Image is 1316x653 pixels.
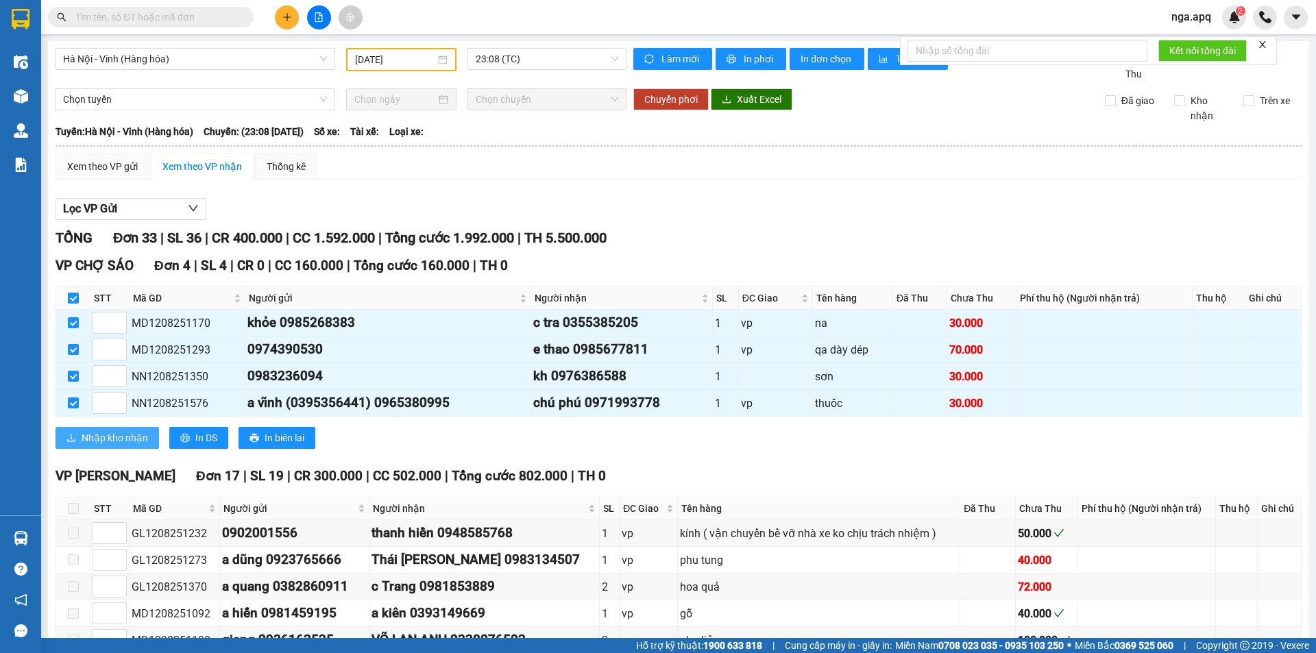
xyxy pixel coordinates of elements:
[249,291,517,306] span: Người gửi
[56,427,159,449] button: downloadNhập kho nhận
[373,468,441,484] span: CC 502.000
[366,468,369,484] span: |
[132,315,243,332] div: MD1208251170
[222,550,367,570] div: a dũng 0923765666
[1116,93,1160,108] span: Đã giao
[354,92,436,107] input: Chọn ngày
[133,501,206,516] span: Mã GD
[230,258,234,273] span: |
[602,605,617,622] div: 1
[82,430,148,445] span: Nhập kho nhận
[476,89,618,110] span: Chọn chuyến
[113,230,157,246] span: Đơn 33
[154,258,191,273] span: Đơn 4
[633,48,712,70] button: syncLàm mới
[1245,287,1302,310] th: Ghi chú
[815,315,890,332] div: na
[602,525,617,542] div: 1
[201,258,227,273] span: SL 4
[907,40,1147,62] input: Nhập số tổng đài
[517,230,521,246] span: |
[737,92,781,107] span: Xuất Excel
[622,632,675,649] div: vp
[67,159,138,174] div: Xem theo VP gửi
[371,576,598,597] div: c Trang 0981853889
[1236,6,1245,16] sup: 2
[66,433,76,444] span: download
[801,51,853,66] span: In đơn chọn
[445,468,448,484] span: |
[132,395,243,412] div: NN1208251576
[480,258,508,273] span: TH 0
[680,605,958,622] div: gỗ
[1160,8,1222,25] span: nga.apq
[815,368,890,385] div: sơn
[715,395,735,412] div: 1
[711,88,792,110] button: downloadXuất Excel
[14,531,28,545] img: warehouse-icon
[1169,43,1236,58] span: Kết nối tổng đài
[1018,578,1075,595] div: 72.000
[533,312,710,333] div: c tra 0355385205
[1016,497,1078,520] th: Chưa Thu
[222,630,367,650] div: giang 0936162525
[132,632,217,649] div: MD1208251100
[56,126,193,137] b: Tuyến: Hà Nội - Vinh (Hàng hóa)
[535,291,698,306] span: Người nhận
[622,605,675,622] div: vp
[294,468,363,484] span: CR 300.000
[1258,497,1302,520] th: Ghi chú
[633,88,709,110] button: Chuyển phơi
[622,525,675,542] div: vp
[195,430,217,445] span: In DS
[75,10,237,25] input: Tìm tên, số ĐT hoặc mã đơn
[194,258,197,273] span: |
[63,49,327,69] span: Hà Nội - Vinh (Hàng hóa)
[727,54,738,65] span: printer
[524,230,607,246] span: TH 5.500.000
[275,258,343,273] span: CC 160.000
[1184,638,1186,653] span: |
[949,315,1014,332] div: 30.000
[1228,11,1241,23] img: icon-new-feature
[741,395,810,412] div: vp
[14,158,28,172] img: solution-icon
[389,124,424,139] span: Loại xe:
[602,578,617,595] div: 2
[247,393,528,413] div: a vĩnh (0395356441) 0965380995
[1060,634,1071,645] span: check
[1018,552,1075,569] div: 40.000
[57,12,66,22] span: search
[354,258,470,273] span: Tổng cước 160.000
[879,54,890,65] span: bar-chart
[56,230,93,246] span: TỔNG
[949,395,1014,412] div: 30.000
[371,523,598,543] div: thanh hiền 0948585768
[371,550,598,570] div: Thái [PERSON_NAME] 0983134507
[132,341,243,358] div: MD1208251293
[293,230,375,246] span: CC 1.592.000
[350,124,379,139] span: Tài xế:
[815,341,890,358] div: qa dày dép
[373,501,586,516] span: Người nhận
[680,578,958,595] div: hoa quả
[644,54,656,65] span: sync
[169,427,228,449] button: printerIn DS
[167,230,202,246] span: SL 36
[63,89,327,110] span: Chọn tuyến
[90,287,130,310] th: STT
[132,578,217,595] div: GL1208251370
[286,230,289,246] span: |
[247,366,528,386] div: 0983236094
[56,468,175,484] span: VP [PERSON_NAME]
[223,501,355,516] span: Người gửi
[1258,40,1267,49] span: close
[267,159,306,174] div: Thống kê
[476,49,618,69] span: 23:08 (TC)
[452,468,568,484] span: Tổng cước 802.000
[938,640,1064,651] strong: 0708 023 035 - 0935 103 250
[680,525,958,542] div: kính ( vận chuyển bể vỡ nhà xe ko chịu trách nhiệm )
[1185,93,1233,123] span: Kho nhận
[162,159,242,174] div: Xem theo VP nhận
[1193,287,1245,310] th: Thu hộ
